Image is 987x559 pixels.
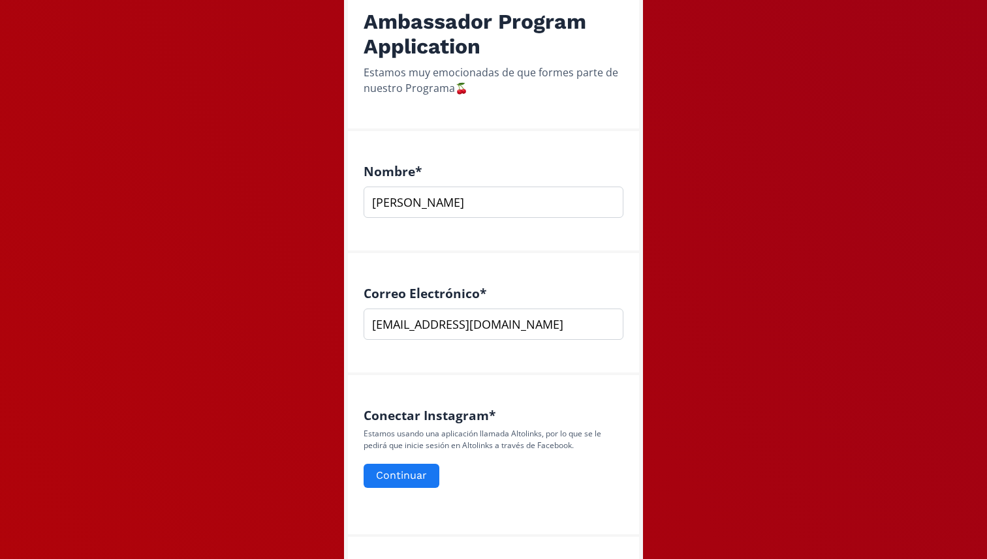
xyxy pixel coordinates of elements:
input: Escribe aquí tu respuesta... [364,187,623,218]
h4: Conectar Instagram * [364,408,623,423]
h4: Correo Electrónico * [364,286,623,301]
button: Continuar [364,464,439,488]
h4: Nombre * [364,164,623,179]
input: nombre@ejemplo.com [364,309,623,340]
h2: Ambassador Program Application [364,9,623,59]
p: Estamos usando una aplicación llamada Altolinks, por lo que se le pedirá que inicie sesión en Alt... [364,428,623,451]
div: Estamos muy emocionadas de que formes parte de nuestro Programa🍒 [364,65,623,96]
